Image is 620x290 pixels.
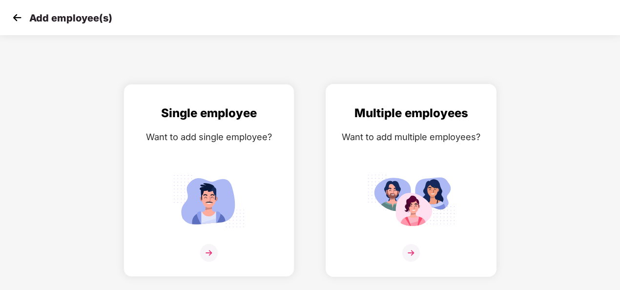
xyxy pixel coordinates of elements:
[336,130,486,144] div: Want to add multiple employees?
[29,12,112,24] p: Add employee(s)
[336,104,486,123] div: Multiple employees
[134,130,284,144] div: Want to add single employee?
[402,244,420,262] img: svg+xml;base64,PHN2ZyB4bWxucz0iaHR0cDovL3d3dy53My5vcmcvMjAwMC9zdmciIHdpZHRoPSIzNiIgaGVpZ2h0PSIzNi...
[10,10,24,25] img: svg+xml;base64,PHN2ZyB4bWxucz0iaHR0cDovL3d3dy53My5vcmcvMjAwMC9zdmciIHdpZHRoPSIzMCIgaGVpZ2h0PSIzMC...
[367,170,455,231] img: svg+xml;base64,PHN2ZyB4bWxucz0iaHR0cDovL3d3dy53My5vcmcvMjAwMC9zdmciIGlkPSJNdWx0aXBsZV9lbXBsb3llZS...
[134,104,284,123] div: Single employee
[200,244,218,262] img: svg+xml;base64,PHN2ZyB4bWxucz0iaHR0cDovL3d3dy53My5vcmcvMjAwMC9zdmciIHdpZHRoPSIzNiIgaGVpZ2h0PSIzNi...
[165,170,253,231] img: svg+xml;base64,PHN2ZyB4bWxucz0iaHR0cDovL3d3dy53My5vcmcvMjAwMC9zdmciIGlkPSJTaW5nbGVfZW1wbG95ZWUiIH...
